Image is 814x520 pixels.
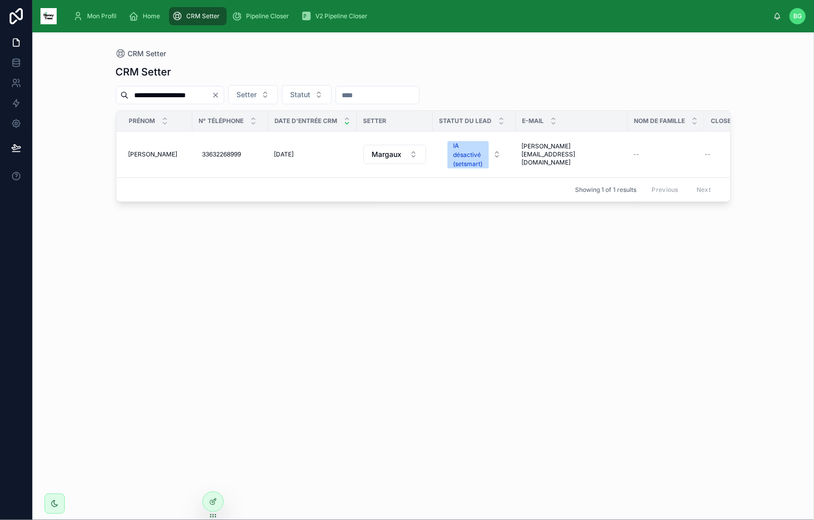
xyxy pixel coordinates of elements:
div: scrollable content [65,5,774,27]
button: Select Button [363,145,426,164]
span: [PERSON_NAME] [129,150,178,158]
span: 33632268999 [202,150,241,158]
a: Pipeline Closer [229,7,296,25]
a: Mon Profil [70,7,124,25]
a: [PERSON_NAME] [129,150,186,158]
button: Clear [212,91,224,99]
span: BG [794,12,802,20]
span: V2 Pipeline Closer [315,12,368,20]
span: Date d'entrée CRM [275,117,338,125]
button: Select Button [282,85,332,104]
span: E-mail [522,117,544,125]
a: 33632268999 [198,146,262,163]
a: CRM Setter [116,49,167,59]
span: CRM Setter [128,49,167,59]
a: Select Button [439,136,510,173]
button: Select Button [228,85,278,104]
img: App logo [40,8,57,24]
span: -- [634,150,640,158]
span: Nom de famille [634,117,685,125]
span: Mon Profil [87,12,116,20]
a: [PERSON_NAME][EMAIL_ADDRESS][DOMAIN_NAME] [522,142,622,167]
a: -- [705,150,768,158]
a: Home [126,7,167,25]
a: [DATE] [274,150,351,158]
span: Pipeline Closer [246,12,289,20]
span: CRM Setter [186,12,220,20]
span: -- [705,150,711,158]
span: Setter [363,117,387,125]
h1: CRM Setter [116,65,172,79]
a: CRM Setter [169,7,227,25]
span: Setter [237,90,257,100]
span: Margaux [372,149,402,159]
a: -- [634,150,699,158]
span: Closer [711,117,736,125]
button: Select Button [439,136,509,173]
span: [DATE] [274,150,294,158]
a: V2 Pipeline Closer [298,7,375,25]
span: Showing 1 of 1 results [576,186,637,194]
span: N° Téléphone [199,117,244,125]
span: Statut [291,90,311,100]
div: IA désactivé (setsmart) [454,141,483,169]
a: Select Button [363,144,427,165]
span: Prénom [129,117,155,125]
span: Statut du lead [439,117,492,125]
span: Home [143,12,160,20]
